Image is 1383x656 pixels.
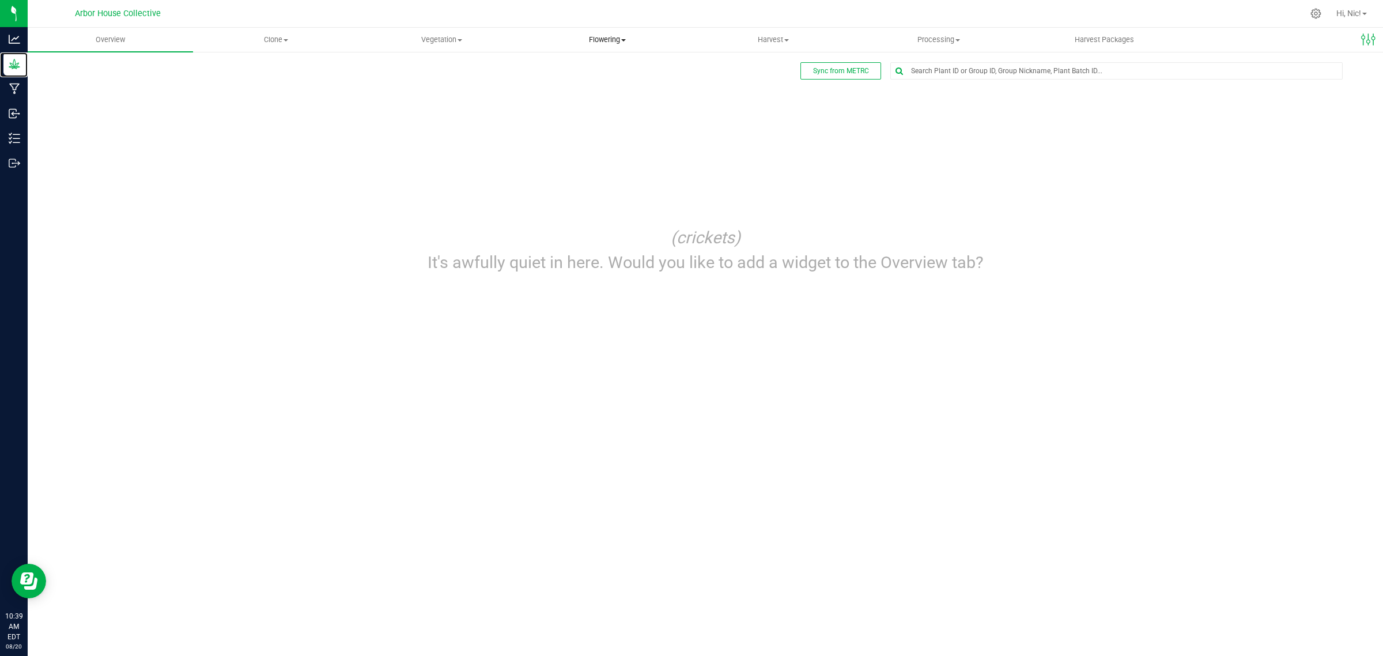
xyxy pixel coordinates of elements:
span: Processing [856,35,1021,45]
a: Flowering [524,28,690,52]
inline-svg: Outbound [9,157,20,169]
inline-svg: Manufacturing [9,83,20,95]
span: Flowering [525,35,689,45]
input: Search Plant ID or Group ID, Group Nickname, Plant Batch ID... [891,63,1342,79]
a: Processing [856,28,1021,52]
span: Arbor House Collective [75,9,161,18]
iframe: Resource center [12,564,46,598]
span: Clone [194,35,358,45]
span: Harvest Packages [1059,35,1150,45]
inline-svg: Inbound [9,108,20,119]
a: Overview [28,28,193,52]
span: Sync from METRC [813,67,869,75]
button: Sync from METRC [800,62,881,80]
inline-svg: Analytics [9,33,20,45]
span: Overview [80,35,141,45]
a: Vegetation [359,28,524,52]
a: Harvest Packages [1022,28,1187,52]
p: 08/20 [5,642,22,651]
a: Harvest [690,28,856,52]
div: Manage settings [1309,8,1323,19]
span: Vegetation [360,35,524,45]
inline-svg: Inventory [9,133,20,144]
i: (crickets) [671,228,740,247]
inline-svg: Grow [9,58,20,70]
span: Hi, Nic! [1336,9,1361,18]
p: 10:39 AM EDT [5,611,22,642]
p: It's awfully quiet in here. Would you like to add a widget to the Overview tab? [387,250,1024,275]
a: Clone [193,28,358,52]
span: Harvest [691,35,855,45]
